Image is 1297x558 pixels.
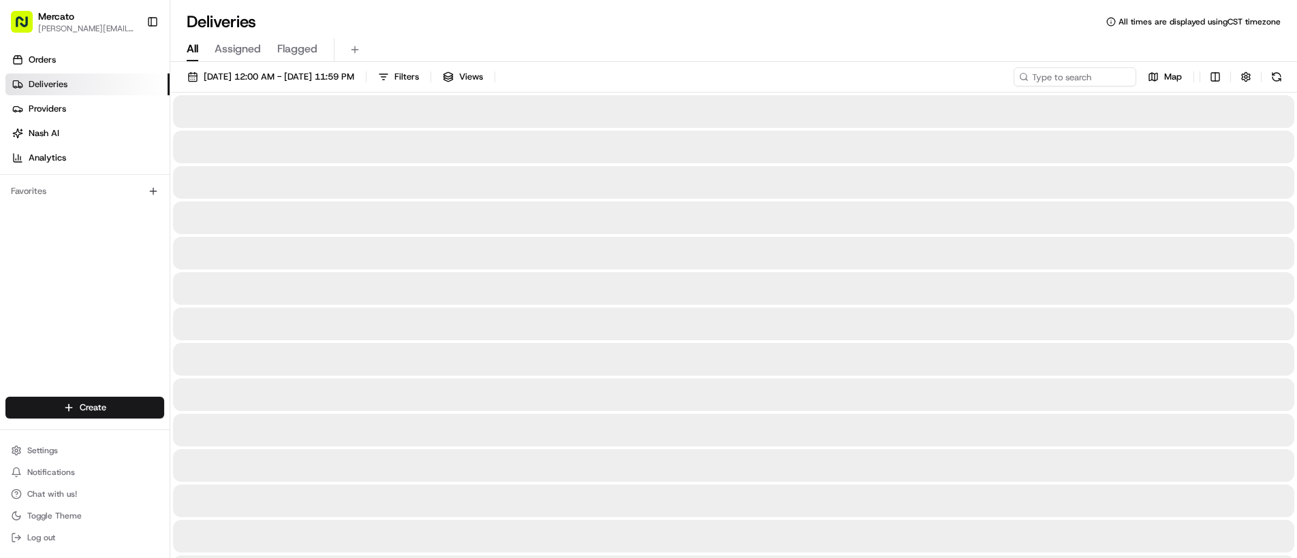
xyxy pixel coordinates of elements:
[372,67,425,86] button: Filters
[5,441,164,460] button: Settings
[277,41,317,57] span: Flagged
[181,67,360,86] button: [DATE] 12:00 AM - [DATE] 11:59 PM
[437,67,489,86] button: Views
[29,152,66,164] span: Analytics
[38,23,136,34] button: [PERSON_NAME][EMAIL_ADDRESS][PERSON_NAME][DOMAIN_NAME]
[29,78,67,91] span: Deliveries
[80,401,106,414] span: Create
[187,11,256,33] h1: Deliveries
[1014,67,1136,86] input: Type to search
[29,103,66,115] span: Providers
[5,49,170,71] a: Orders
[27,510,82,521] span: Toggle Theme
[5,180,164,202] div: Favorites
[5,73,170,95] a: Deliveries
[1119,16,1281,27] span: All times are displayed using CST timezone
[38,10,74,23] button: Mercato
[5,397,164,419] button: Create
[1267,67,1286,86] button: Refresh
[215,41,261,57] span: Assigned
[5,122,170,144] a: Nash AI
[27,489,77,499] span: Chat with us!
[1142,67,1188,86] button: Map
[459,71,483,83] span: Views
[5,528,164,547] button: Log out
[5,5,141,38] button: Mercato[PERSON_NAME][EMAIL_ADDRESS][PERSON_NAME][DOMAIN_NAME]
[27,467,75,478] span: Notifications
[29,127,59,139] span: Nash AI
[187,41,198,57] span: All
[5,506,164,525] button: Toggle Theme
[5,98,170,120] a: Providers
[5,463,164,482] button: Notifications
[1164,71,1182,83] span: Map
[27,532,55,543] span: Log out
[27,445,58,456] span: Settings
[5,147,170,169] a: Analytics
[5,485,164,504] button: Chat with us!
[204,71,354,83] span: [DATE] 12:00 AM - [DATE] 11:59 PM
[29,54,56,66] span: Orders
[394,71,419,83] span: Filters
